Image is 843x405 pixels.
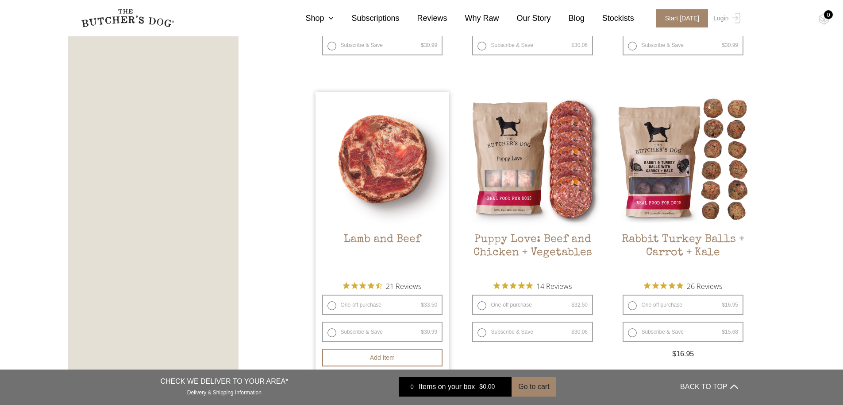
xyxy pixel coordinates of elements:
a: Start [DATE] [647,9,712,27]
button: Rated 4.6 out of 5 stars from 21 reviews. Jump to reviews. [343,279,421,292]
label: Subscribe & Save [472,322,593,342]
button: Go to cart [512,377,556,397]
span: $ [421,302,424,308]
label: One-off purchase [472,295,593,315]
bdi: 32.50 [571,302,588,308]
h2: Puppy Love: Beef and Chicken + Vegetables [466,233,600,275]
a: Login [711,9,740,27]
a: Subscriptions [334,12,399,24]
span: 26 Reviews [687,279,722,292]
bdi: 30.99 [722,42,738,48]
span: $ [672,350,676,358]
img: Puppy Love: Beef and Chicken + Vegetables [466,92,600,226]
bdi: 30.06 [571,329,588,335]
bdi: 15.68 [722,329,738,335]
span: $ [722,42,725,48]
a: Shop [288,12,334,24]
a: Delivery & Shipping Information [187,387,262,396]
span: $ [421,42,424,48]
a: 0 Items on your box $0.00 [399,377,512,397]
a: Rabbit Turkey Balls + Carrot + KaleRabbit Turkey Balls + Carrot + Kale [616,92,750,275]
h2: Rabbit Turkey Balls + Carrot + Kale [616,233,750,275]
button: Add item [322,349,443,366]
label: Subscribe & Save [472,35,593,55]
button: Rated 5 out of 5 stars from 26 reviews. Jump to reviews. [644,279,722,292]
span: $ [722,329,725,335]
bdi: 30.99 [421,329,437,335]
a: Our Story [499,12,551,24]
bdi: 0.00 [479,383,495,390]
h2: Lamb and Beef [316,233,450,275]
bdi: 16.95 [722,302,738,308]
img: TBD_Cart-Empty.png [819,13,830,25]
a: Stockists [585,12,634,24]
span: Items on your box [419,382,475,392]
label: Subscribe & Save [623,322,743,342]
label: One-off purchase [322,295,443,315]
a: Lamb and Beef [316,92,450,275]
span: $ [722,302,725,308]
span: Start [DATE] [656,9,708,27]
span: $ [571,42,574,48]
a: Why Raw [447,12,499,24]
a: Puppy Love: Beef and Chicken + VegetablesPuppy Love: Beef and Chicken + Vegetables [466,92,600,275]
span: 16.95 [672,350,694,358]
span: 21 Reviews [386,279,421,292]
span: $ [479,383,483,390]
bdi: 30.99 [421,42,437,48]
bdi: 30.06 [571,42,588,48]
div: 0 [405,382,419,391]
label: One-off purchase [623,295,743,315]
button: BACK TO TOP [680,376,738,397]
button: Rated 5 out of 5 stars from 14 reviews. Jump to reviews. [493,279,572,292]
img: Rabbit Turkey Balls + Carrot + Kale [616,92,750,226]
p: CHECK WE DELIVER TO YOUR AREA* [160,376,288,387]
label: Subscribe & Save [322,322,443,342]
a: Reviews [400,12,447,24]
span: $ [421,329,424,335]
label: Subscribe & Save [322,35,443,55]
span: $ [571,302,574,308]
span: $ [571,329,574,335]
a: Blog [551,12,585,24]
span: 14 Reviews [536,279,572,292]
div: 0 [824,10,833,19]
bdi: 33.50 [421,302,437,308]
label: Subscribe & Save [623,35,743,55]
